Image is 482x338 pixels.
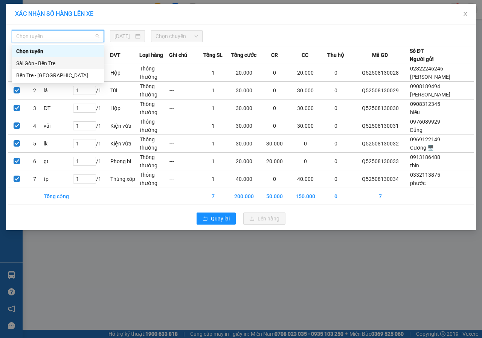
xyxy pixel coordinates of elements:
td: 30.000 [228,99,260,117]
td: 1 [198,135,228,153]
td: 0 [289,135,321,153]
td: Thông thường [139,153,169,170]
span: trí [58,17,64,24]
span: Thu hộ [327,51,344,59]
td: --- [169,153,198,170]
td: 30.000 [289,117,321,135]
div: Sài Gòn - Bến Tre [16,59,99,67]
span: 0969122149 [410,136,440,142]
td: lá [43,82,73,99]
td: Thông thường [139,99,169,117]
td: Q52508130029 [351,82,410,99]
td: Q52508130034 [351,170,410,188]
span: Dũng [410,127,423,133]
td: / 1 [73,82,110,99]
span: Ghi chú [169,51,187,59]
td: Hộp [110,64,139,82]
td: Thông thường [139,64,169,82]
div: Bến Tre - Sài Gòn [12,69,104,81]
td: 0 [289,153,321,170]
div: Chọn tuyến [12,45,104,57]
span: CC [302,51,308,59]
span: Quận 5 [21,8,41,15]
td: 150.000 [289,188,321,205]
td: 0 [321,99,351,117]
td: / 1 [73,153,110,170]
button: Close [455,4,476,25]
td: 7 [351,188,410,205]
span: thìn [410,162,419,168]
span: [PERSON_NAME] [410,92,450,98]
button: rollbackQuay lại [197,213,236,225]
td: 50.000 [260,188,289,205]
span: hiếu [410,109,420,115]
td: Q52508130030 [351,99,410,117]
span: 0 [67,40,71,47]
td: 20.000 [228,64,260,82]
td: 4 [26,117,43,135]
span: Loại hàng [139,51,163,59]
span: 0834533938 [3,25,37,32]
td: 0 [260,170,289,188]
td: 0 [321,117,351,135]
td: 30.000 [260,135,289,153]
td: 1 [198,99,228,117]
td: / 1 [73,170,110,188]
td: tp [43,170,73,188]
span: XÁC NHẬN SỐ HÀNG LÊN XE [15,10,93,17]
td: 40.000 [289,170,321,188]
td: 0 [321,82,351,99]
td: 1 [198,64,228,82]
td: 7 [26,170,43,188]
td: Thông thường [139,170,169,188]
span: ĐVT [110,51,120,59]
input: 13/08/2025 [114,32,134,40]
span: [PERSON_NAME] [410,74,450,80]
span: 0913186488 [410,154,440,160]
td: Q52508130028 [351,64,410,82]
td: 3 [26,99,43,117]
td: Thông thường [139,135,169,153]
td: Kiện vừa [110,117,139,135]
td: 200.000 [228,188,260,205]
td: / 1 [73,99,110,117]
span: close [462,11,468,17]
td: 0 [321,153,351,170]
div: Số ĐT Người gửi [410,47,434,63]
td: Phong bì [110,153,139,170]
td: 30.000 [228,82,260,99]
td: 30.000 [228,135,260,153]
span: hùng [3,17,17,24]
td: 0 [260,82,289,99]
span: Mỹ Tho [74,8,95,15]
td: 20.000 [289,64,321,82]
span: 0908189494 [410,83,440,89]
td: --- [169,64,198,82]
td: / 1 [73,135,110,153]
span: 1 [108,52,112,60]
span: 0332113875 [410,172,440,178]
td: 30.000 [228,117,260,135]
td: 1 [198,117,228,135]
div: Chọn tuyến [16,47,99,55]
td: 1 [198,170,228,188]
td: ĐT [43,99,73,117]
td: 30.000 [289,82,321,99]
td: / 1 [73,117,110,135]
td: Thông thường [139,117,169,135]
p: Gửi từ: [3,8,57,15]
td: 0 [321,188,351,205]
td: lk [43,135,73,153]
td: 1 [198,82,228,99]
td: 20.000 [228,153,260,170]
td: 0 [321,170,351,188]
span: 0976089929 [410,119,440,125]
div: Bến Tre - [GEOGRAPHIC_DATA] [16,71,99,80]
td: 30.000 [289,99,321,117]
td: --- [169,117,198,135]
button: uploadLên hàng [243,213,285,225]
span: 02822246246 [410,66,443,72]
span: 20.000 [12,40,31,47]
span: Mã GD [372,51,388,59]
td: 2 [26,82,43,99]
